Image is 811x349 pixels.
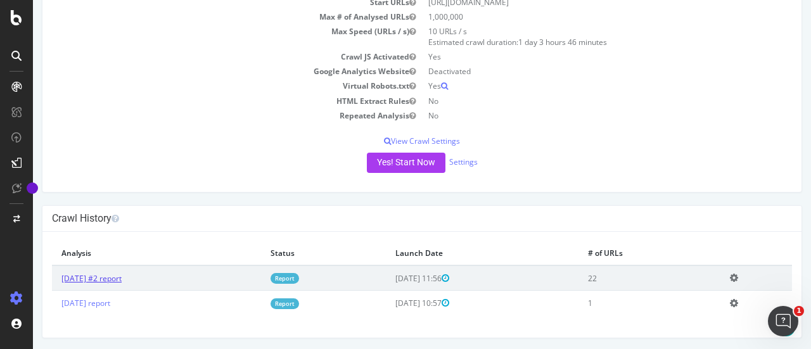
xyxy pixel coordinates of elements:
[19,24,389,49] td: Max Speed (URLs / s)
[19,136,759,146] p: View Crawl Settings
[19,79,389,93] td: Virtual Robots.txt
[546,291,687,315] td: 1
[19,108,389,123] td: Repeated Analysis
[389,94,759,108] td: No
[362,273,416,284] span: [DATE] 11:56
[389,64,759,79] td: Deactivated
[19,94,389,108] td: HTML Extract Rules
[389,49,759,64] td: Yes
[546,265,687,291] td: 22
[29,273,89,284] a: [DATE] #2 report
[228,241,354,265] th: Status
[362,298,416,308] span: [DATE] 10:57
[19,212,759,225] h4: Crawl History
[389,24,759,49] td: 10 URLs / s Estimated crawl duration:
[238,298,266,309] a: Report
[353,241,545,265] th: Launch Date
[546,241,687,265] th: # of URLs
[19,241,228,265] th: Analysis
[416,156,445,167] a: Settings
[389,108,759,123] td: No
[238,273,266,284] a: Report
[794,306,804,316] span: 1
[389,10,759,24] td: 1,000,000
[389,79,759,93] td: Yes
[768,306,798,336] iframe: Intercom live chat
[485,37,574,48] span: 1 day 3 hours 46 minutes
[27,182,38,194] div: Tooltip anchor
[334,153,412,173] button: Yes! Start Now
[19,10,389,24] td: Max # of Analysed URLs
[29,298,77,308] a: [DATE] report
[19,49,389,64] td: Crawl JS Activated
[19,64,389,79] td: Google Analytics Website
